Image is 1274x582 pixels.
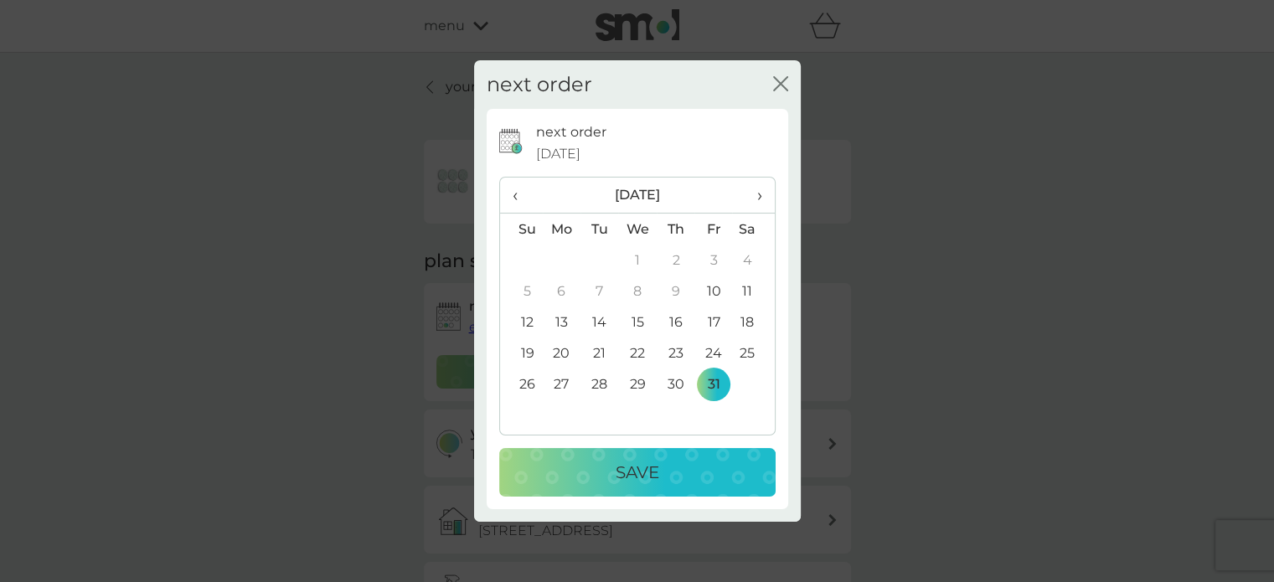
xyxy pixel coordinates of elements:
p: next order [536,121,606,143]
td: 27 [543,368,581,399]
p: Save [616,459,659,486]
td: 20 [543,337,581,368]
th: [DATE] [543,178,733,214]
td: 13 [543,306,581,337]
td: 2 [657,245,694,276]
th: Su [500,214,543,245]
td: 3 [694,245,732,276]
td: 19 [500,337,543,368]
h2: next order [487,73,592,97]
td: 30 [657,368,694,399]
td: 6 [543,276,581,306]
span: › [745,178,761,213]
td: 4 [732,245,774,276]
td: 21 [580,337,618,368]
th: Fr [694,214,732,245]
td: 18 [732,306,774,337]
td: 26 [500,368,543,399]
td: 1 [618,245,657,276]
td: 16 [657,306,694,337]
td: 24 [694,337,732,368]
td: 22 [618,337,657,368]
button: Save [499,448,776,497]
td: 14 [580,306,618,337]
span: ‹ [513,178,530,213]
th: Th [657,214,694,245]
th: Sa [732,214,774,245]
td: 5 [500,276,543,306]
td: 8 [618,276,657,306]
td: 23 [657,337,694,368]
td: 25 [732,337,774,368]
td: 7 [580,276,618,306]
td: 11 [732,276,774,306]
td: 10 [694,276,732,306]
td: 29 [618,368,657,399]
button: close [773,76,788,94]
td: 15 [618,306,657,337]
td: 17 [694,306,732,337]
th: Mo [543,214,581,245]
th: Tu [580,214,618,245]
td: 31 [694,368,732,399]
span: [DATE] [536,143,580,165]
td: 12 [500,306,543,337]
td: 28 [580,368,618,399]
th: We [618,214,657,245]
td: 9 [657,276,694,306]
